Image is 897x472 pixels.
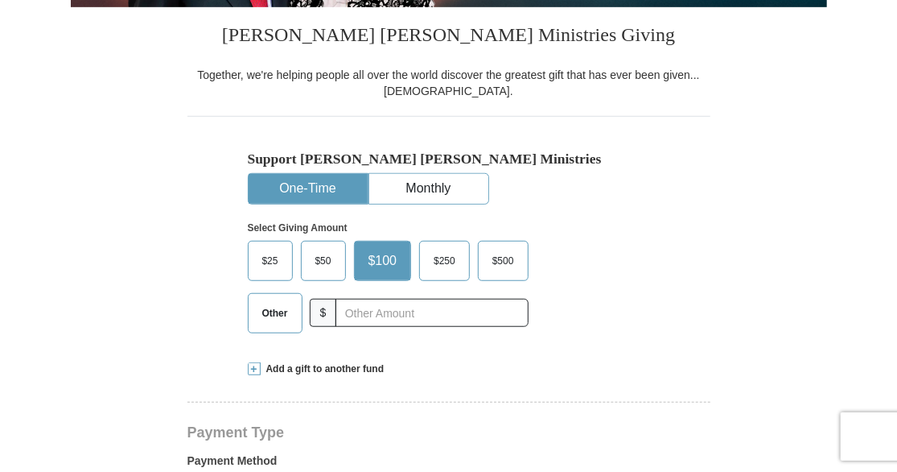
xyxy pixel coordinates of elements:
span: $100 [360,249,405,273]
h5: Support [PERSON_NAME] [PERSON_NAME] Ministries [248,151,650,168]
span: Add a gift to another fund [261,362,385,376]
span: $250 [426,249,463,273]
input: Other Amount [335,299,528,327]
span: $25 [254,249,286,273]
span: $ [310,299,337,327]
strong: Select Giving Amount [248,222,348,234]
button: Monthly [369,174,488,204]
h4: Payment Type [187,426,710,439]
h3: [PERSON_NAME] [PERSON_NAME] Ministries Giving [187,7,710,67]
div: Together, we're helping people all over the world discover the greatest gift that has ever been g... [187,67,710,99]
span: $500 [484,249,522,273]
span: $50 [307,249,339,273]
span: Other [254,301,296,325]
button: One-Time [249,174,368,204]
